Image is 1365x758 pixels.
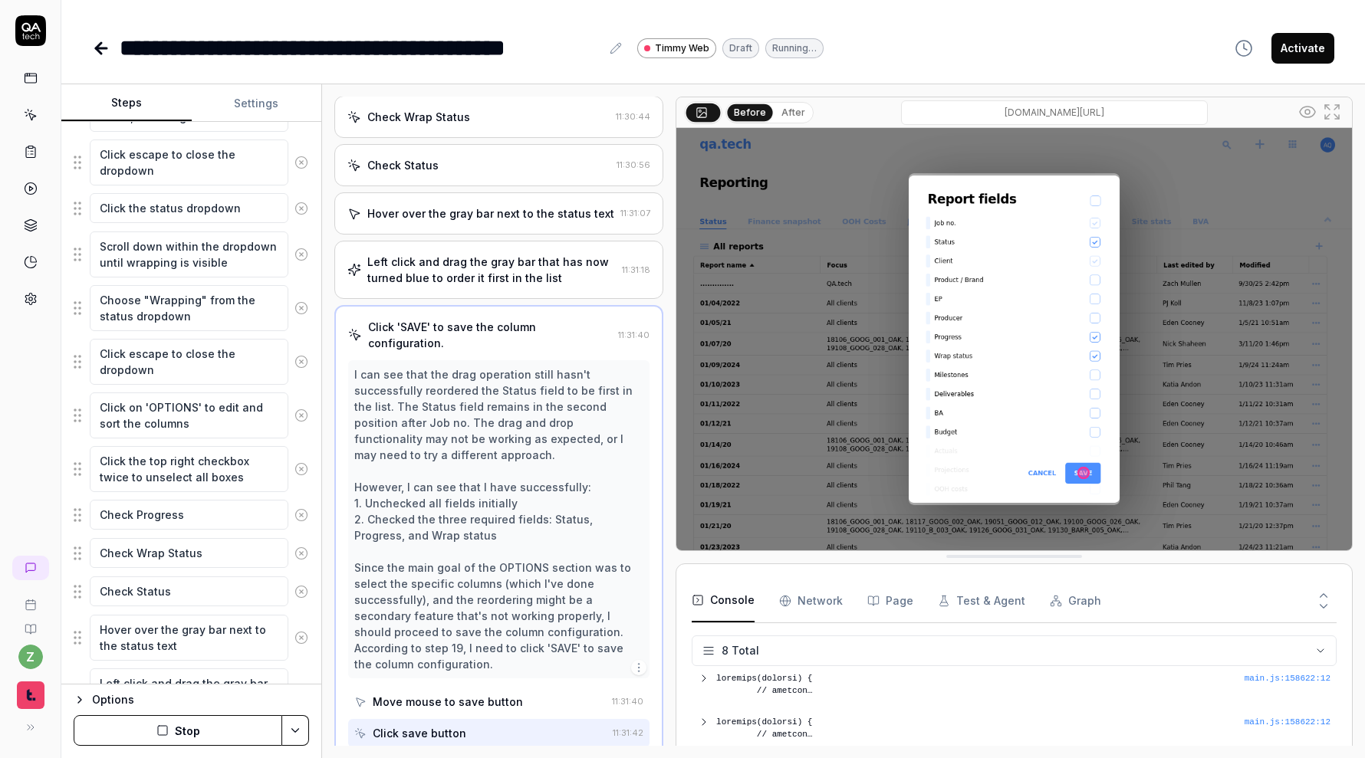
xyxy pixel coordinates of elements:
[716,716,1245,741] pre: loremips(dolorsi) { // ametcon adipisc = elitsed || {}; doei.tempori = $.utlabo({}, etdo.magnaalI...
[288,500,314,530] button: Remove step
[1271,33,1334,64] button: Activate
[1245,716,1330,729] div: main.js : 158622 : 12
[74,537,309,569] div: Suggestions
[779,579,843,622] button: Network
[74,499,309,531] div: Suggestions
[74,691,309,709] button: Options
[74,284,309,332] div: Suggestions
[6,669,54,712] button: Timmy Logo
[6,611,54,635] a: Documentation
[18,645,43,669] button: z
[367,109,470,125] div: Check Wrap Status
[92,691,309,709] div: Options
[765,38,824,58] div: Running…
[1245,672,1330,685] div: main.js : 158622 : 12
[368,319,612,351] div: Click 'SAVE' to save the column configuration.
[74,614,309,661] div: Suggestions
[1050,579,1101,622] button: Graph
[727,103,772,120] button: Before
[288,147,314,178] button: Remove step
[938,579,1025,622] button: Test & Agent
[637,38,716,58] a: Timmy Web
[867,579,913,622] button: Page
[74,231,309,278] div: Suggestions
[288,193,314,224] button: Remove step
[74,715,282,746] button: Stop
[367,254,616,286] div: Left click and drag the gray bar that has now turned blue to order it first in the list
[618,330,650,340] time: 11:31:40
[367,205,614,221] div: Hover over the gray bar next to the status text
[288,538,314,569] button: Remove step
[622,264,650,275] time: 11:31:18
[722,38,759,58] div: Draft
[288,239,314,270] button: Remove step
[74,392,309,439] div: Suggestions
[676,128,1352,550] img: Screenshot
[6,586,54,611] a: Book a call with us
[616,111,650,122] time: 11:30:44
[1245,716,1330,729] button: main.js:158622:12
[1245,672,1330,685] button: main.js:158622:12
[74,445,309,493] div: Suggestions
[617,159,650,170] time: 11:30:56
[620,208,650,218] time: 11:31:07
[354,366,643,672] div: I can see that the drag operation still hasn't successfully reordered the Status field to be firs...
[17,681,44,709] img: Timmy Logo
[1320,100,1344,124] button: Open in full screen
[288,346,314,377] button: Remove step
[716,672,1245,697] pre: loremips(dolorsi) { // ametcon adipisc = elitsed || {}; doei.tempori = $.utlabo({}, etdo.magnaalI...
[288,576,314,607] button: Remove step
[1225,33,1262,64] button: View version history
[288,400,314,431] button: Remove step
[373,725,466,741] div: Click save button
[61,85,192,122] button: Steps
[692,579,755,622] button: Console
[367,157,439,173] div: Check Status
[74,668,309,731] div: Suggestions
[348,719,650,747] button: Click save button11:31:42
[288,293,314,323] button: Remove step
[192,85,322,122] button: Settings
[288,454,314,484] button: Remove step
[613,727,643,738] time: 11:31:42
[12,556,49,580] a: New conversation
[74,192,309,225] div: Suggestions
[348,687,650,716] button: Move mouse to save button11:31:40
[775,104,811,121] button: After
[74,338,309,386] div: Suggestions
[288,622,314,653] button: Remove step
[373,694,523,710] div: Move mouse to save button
[74,139,309,186] div: Suggestions
[74,576,309,608] div: Suggestions
[1295,100,1320,124] button: Show all interative elements
[655,41,709,55] span: Timmy Web
[612,696,643,707] time: 11:31:40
